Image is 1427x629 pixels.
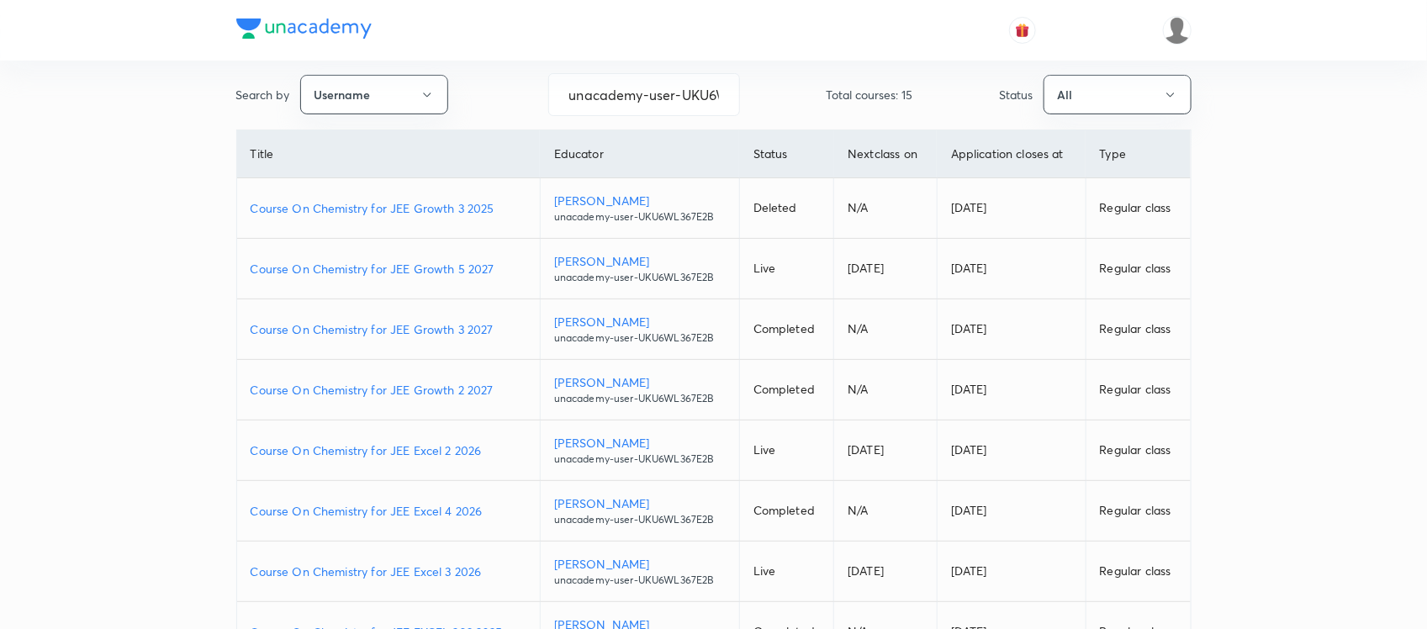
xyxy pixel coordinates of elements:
td: N/A [834,178,938,239]
a: Course On Chemistry for JEE Growth 5 2027 [251,260,526,277]
th: Type [1086,130,1190,178]
td: [DATE] [937,481,1086,542]
td: Regular class [1086,299,1190,360]
a: Course On Chemistry for JEE Excel 2 2026 [251,441,526,459]
a: Course On Chemistry for JEE Growth 2 2027 [251,381,526,399]
p: [PERSON_NAME] [554,192,726,209]
p: unacademy-user-UKU6WL367E2B [554,330,726,346]
a: [PERSON_NAME]unacademy-user-UKU6WL367E2B [554,494,726,527]
th: Status [739,130,834,178]
td: Completed [739,360,834,420]
p: unacademy-user-UKU6WL367E2B [554,209,726,225]
p: unacademy-user-UKU6WL367E2B [554,270,726,285]
td: Regular class [1086,420,1190,481]
a: [PERSON_NAME]unacademy-user-UKU6WL367E2B [554,373,726,406]
a: Course On Chemistry for JEE Excel 3 2026 [251,563,526,580]
td: N/A [834,299,938,360]
a: Company Logo [236,18,372,43]
td: [DATE] [937,178,1086,239]
td: Live [739,542,834,602]
th: Next class on [834,130,938,178]
td: [DATE] [937,420,1086,481]
p: [PERSON_NAME] [554,555,726,573]
p: unacademy-user-UKU6WL367E2B [554,573,726,588]
td: Completed [739,299,834,360]
td: [DATE] [834,420,938,481]
a: [PERSON_NAME]unacademy-user-UKU6WL367E2B [554,555,726,588]
a: Course On Chemistry for JEE Excel 4 2026 [251,502,526,520]
p: [PERSON_NAME] [554,494,726,512]
p: [PERSON_NAME] [554,252,726,270]
td: [DATE] [937,360,1086,420]
td: [DATE] [834,239,938,299]
td: Live [739,239,834,299]
p: [PERSON_NAME] [554,373,726,391]
button: All [1044,75,1192,114]
p: unacademy-user-UKU6WL367E2B [554,452,726,467]
a: [PERSON_NAME]unacademy-user-UKU6WL367E2B [554,252,726,285]
td: [DATE] [937,299,1086,360]
p: Search by [236,86,290,103]
td: Regular class [1086,360,1190,420]
img: nikita patil [1163,16,1192,45]
img: Company Logo [236,18,372,39]
button: avatar [1009,17,1036,44]
p: Status [1000,86,1033,103]
td: N/A [834,360,938,420]
th: Application closes at [937,130,1086,178]
p: unacademy-user-UKU6WL367E2B [554,391,726,406]
p: [PERSON_NAME] [554,313,726,330]
td: N/A [834,481,938,542]
td: Regular class [1086,481,1190,542]
a: [PERSON_NAME]unacademy-user-UKU6WL367E2B [554,434,726,467]
td: [DATE] [937,542,1086,602]
input: Search... [549,73,739,116]
button: Username [300,75,448,114]
th: Educator [540,130,739,178]
td: Completed [739,481,834,542]
td: Deleted [739,178,834,239]
td: Regular class [1086,239,1190,299]
th: Title [237,130,541,178]
td: [DATE] [834,542,938,602]
a: [PERSON_NAME]unacademy-user-UKU6WL367E2B [554,192,726,225]
p: [PERSON_NAME] [554,434,726,452]
td: Regular class [1086,178,1190,239]
img: avatar [1015,23,1030,38]
a: Course On Chemistry for JEE Growth 3 2025 [251,199,526,217]
td: [DATE] [937,239,1086,299]
p: Total courses: 15 [827,86,913,103]
td: Regular class [1086,542,1190,602]
p: unacademy-user-UKU6WL367E2B [554,512,726,527]
a: [PERSON_NAME]unacademy-user-UKU6WL367E2B [554,313,726,346]
a: Course On Chemistry for JEE Growth 3 2027 [251,320,526,338]
td: Live [739,420,834,481]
